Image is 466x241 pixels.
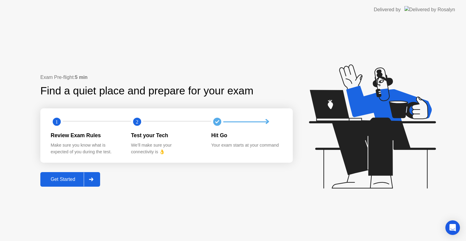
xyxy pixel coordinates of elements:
[40,172,100,187] button: Get Started
[404,6,455,13] img: Delivered by Rosalyn
[51,142,121,155] div: Make sure you know what is expected of you during the test.
[75,75,88,80] b: 5 min
[136,119,138,125] text: 2
[131,142,202,155] div: We’ll make sure your connectivity is 👌
[56,119,58,125] text: 1
[445,220,460,235] div: Open Intercom Messenger
[51,131,121,139] div: Review Exam Rules
[42,177,84,182] div: Get Started
[40,74,293,81] div: Exam Pre-flight:
[131,131,202,139] div: Test your Tech
[374,6,401,13] div: Delivered by
[40,83,254,99] div: Find a quiet place and prepare for your exam
[211,142,282,149] div: Your exam starts at your command
[211,131,282,139] div: Hit Go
